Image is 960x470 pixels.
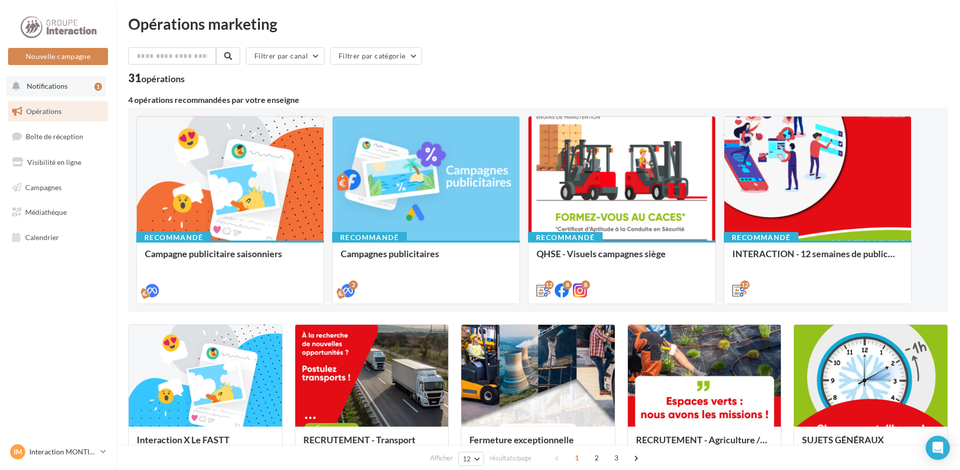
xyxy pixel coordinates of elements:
[458,452,484,466] button: 12
[26,107,62,115] span: Opérations
[6,76,106,97] button: Notifications 1
[26,132,83,141] span: Boîte de réception
[137,435,274,455] div: Interaction X Le FASTT
[528,232,603,243] div: Recommandé
[469,435,607,455] div: Fermeture exceptionnelle
[246,47,325,65] button: Filtrer par canal
[6,101,110,122] a: Opérations
[8,442,108,461] a: IM Interaction MONTIGY
[581,280,590,289] div: 8
[303,435,441,455] div: RECRUTEMENT - Transport
[145,249,315,269] div: Campagne publicitaire saisonniers
[136,232,211,243] div: Recommandé
[636,435,773,455] div: RECRUTEMENT - Agriculture / Espaces verts
[6,152,110,173] a: Visibilité en ligne
[25,233,59,242] span: Calendrier
[14,447,22,457] span: IM
[608,450,624,466] span: 3
[25,183,62,191] span: Campagnes
[926,436,950,460] div: Open Intercom Messenger
[6,227,110,248] a: Calendrier
[341,249,511,269] div: Campagnes publicitaires
[490,453,531,463] span: résultats/page
[569,450,585,466] span: 1
[589,450,605,466] span: 2
[537,249,707,269] div: QHSE - Visuels campagnes siège
[29,447,96,457] p: Interaction MONTIGY
[128,96,948,104] div: 4 opérations recommandées par votre enseigne
[141,74,185,83] div: opérations
[724,232,798,243] div: Recommandé
[25,208,67,216] span: Médiathèque
[332,232,407,243] div: Recommandé
[563,280,572,289] div: 8
[740,280,750,289] div: 12
[6,126,110,147] a: Boîte de réception
[94,83,102,91] div: 1
[330,47,422,65] button: Filtrer par catégorie
[6,202,110,223] a: Médiathèque
[349,280,358,289] div: 2
[128,16,948,31] div: Opérations marketing
[802,435,939,455] div: SUJETS GÉNÉRAUX
[27,158,81,166] span: Visibilité en ligne
[732,249,903,269] div: INTERACTION - 12 semaines de publication
[463,455,471,463] span: 12
[430,453,453,463] span: Afficher
[6,177,110,198] a: Campagnes
[27,82,68,90] span: Notifications
[8,48,108,65] button: Nouvelle campagne
[128,73,185,84] div: 31
[545,280,554,289] div: 12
